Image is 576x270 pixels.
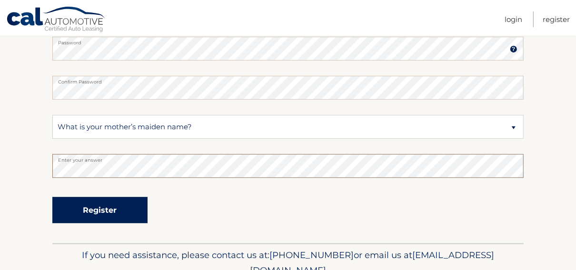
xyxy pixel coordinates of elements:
[505,11,522,27] a: Login
[269,249,354,260] span: [PHONE_NUMBER]
[52,197,148,223] button: Register
[52,76,524,83] label: Confirm Password
[52,37,524,44] label: Password
[6,6,106,34] a: Cal Automotive
[52,154,524,162] label: Enter your answer
[510,45,517,53] img: tooltip.svg
[543,11,570,27] a: Register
